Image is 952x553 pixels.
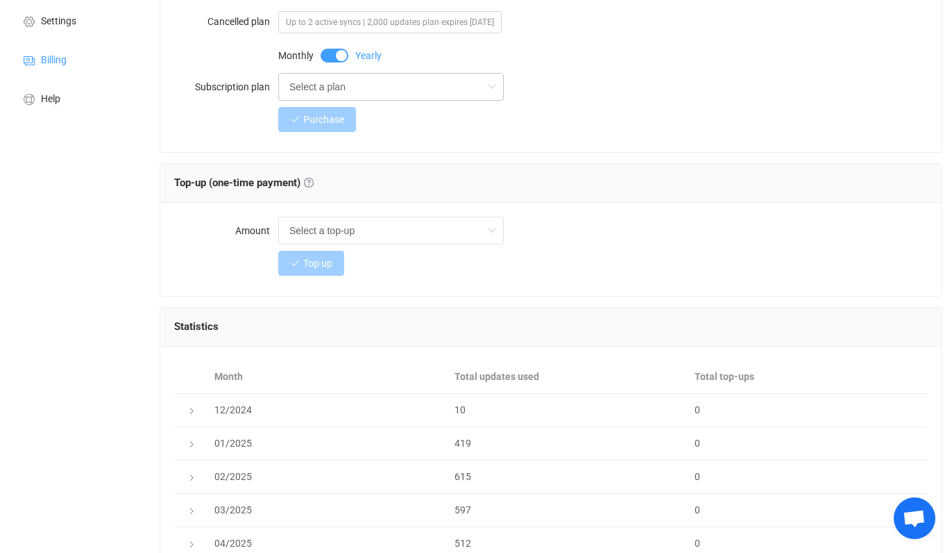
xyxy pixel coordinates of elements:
[688,436,928,452] div: 0
[688,536,928,552] div: 0
[303,258,332,269] span: Top up
[41,94,60,105] span: Help
[174,217,278,245] label: Amount
[448,502,688,518] div: 597
[688,502,928,518] div: 0
[7,1,146,40] a: Settings
[688,469,928,485] div: 0
[7,40,146,79] a: Billing
[207,536,448,552] div: 04/2025
[174,320,219,333] span: Statistics
[448,436,688,452] div: 419
[448,469,688,485] div: 615
[688,369,928,385] div: Total top-ups
[894,497,935,539] div: Open chat
[207,436,448,452] div: 01/2025
[448,369,688,385] div: Total updates used
[355,51,382,60] span: Yearly
[303,114,344,125] span: Purchase
[448,536,688,552] div: 512
[688,402,928,418] div: 0
[207,369,448,385] div: Month
[174,176,314,189] span: Top-up (one-time payment)
[7,79,146,117] a: Help
[41,16,76,27] span: Settings
[278,73,504,101] input: Select a plan
[278,11,502,33] span: Up to 2 active syncs | 2,000 updates plan expires [DATE]
[174,8,278,35] label: Cancelled plan
[41,55,67,66] span: Billing
[448,402,688,418] div: 10
[278,51,314,60] span: Monthly
[278,251,344,276] button: Top up
[207,469,448,485] div: 02/2025
[207,502,448,518] div: 03/2025
[278,107,356,132] button: Purchase
[278,217,504,245] input: Select a top-up
[174,73,278,101] label: Subscription plan
[207,402,448,418] div: 12/2024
